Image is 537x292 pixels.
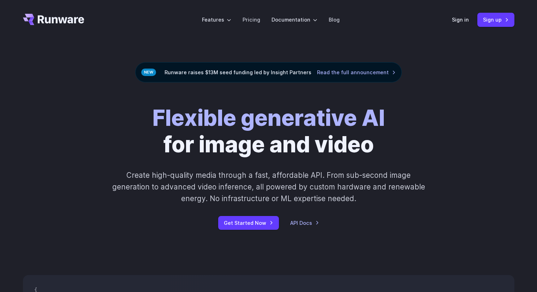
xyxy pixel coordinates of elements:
[153,105,385,158] h1: for image and video
[111,169,426,205] p: Create high-quality media through a fast, affordable API. From sub-second image generation to adv...
[135,62,402,82] div: Runware raises $13M seed funding led by Insight Partners
[452,16,469,24] a: Sign in
[290,219,319,227] a: API Docs
[243,16,260,24] a: Pricing
[272,16,317,24] label: Documentation
[153,105,385,131] strong: Flexible generative AI
[329,16,340,24] a: Blog
[218,216,279,230] a: Get Started Now
[23,14,84,25] a: Go to /
[317,68,396,76] a: Read the full announcement
[477,13,514,27] a: Sign up
[202,16,231,24] label: Features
